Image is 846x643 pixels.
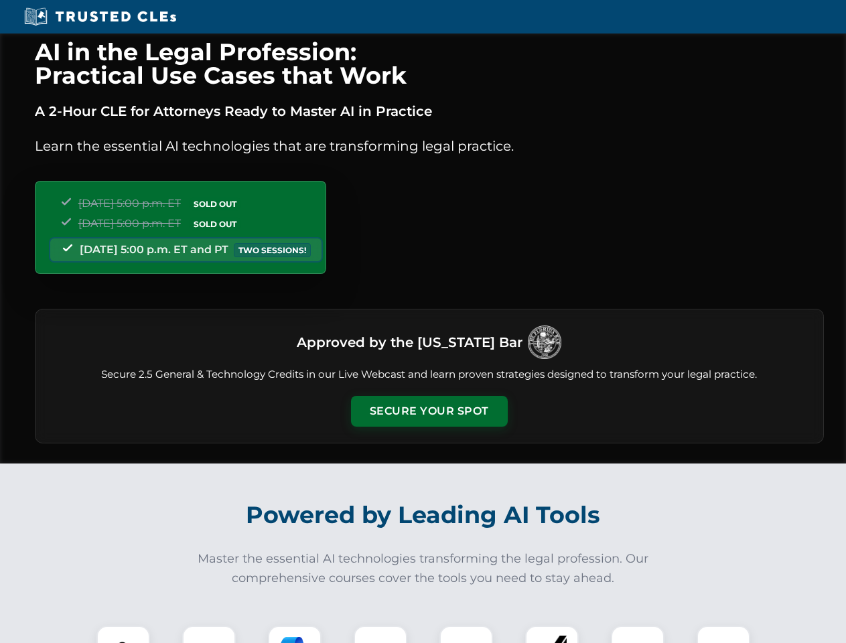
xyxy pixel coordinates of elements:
p: Master the essential AI technologies transforming the legal profession. Our comprehensive courses... [189,549,658,588]
button: Secure Your Spot [351,396,508,427]
span: [DATE] 5:00 p.m. ET [78,217,181,230]
h3: Approved by the [US_STATE] Bar [297,330,522,354]
p: A 2-Hour CLE for Attorneys Ready to Master AI in Practice [35,100,824,122]
img: Logo [528,326,561,359]
span: SOLD OUT [189,217,241,231]
img: Trusted CLEs [20,7,180,27]
h1: AI in the Legal Profession: Practical Use Cases that Work [35,40,824,87]
p: Secure 2.5 General & Technology Credits in our Live Webcast and learn proven strategies designed ... [52,367,807,382]
span: [DATE] 5:00 p.m. ET [78,197,181,210]
p: Learn the essential AI technologies that are transforming legal practice. [35,135,824,157]
h2: Powered by Leading AI Tools [52,492,794,539]
span: SOLD OUT [189,197,241,211]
